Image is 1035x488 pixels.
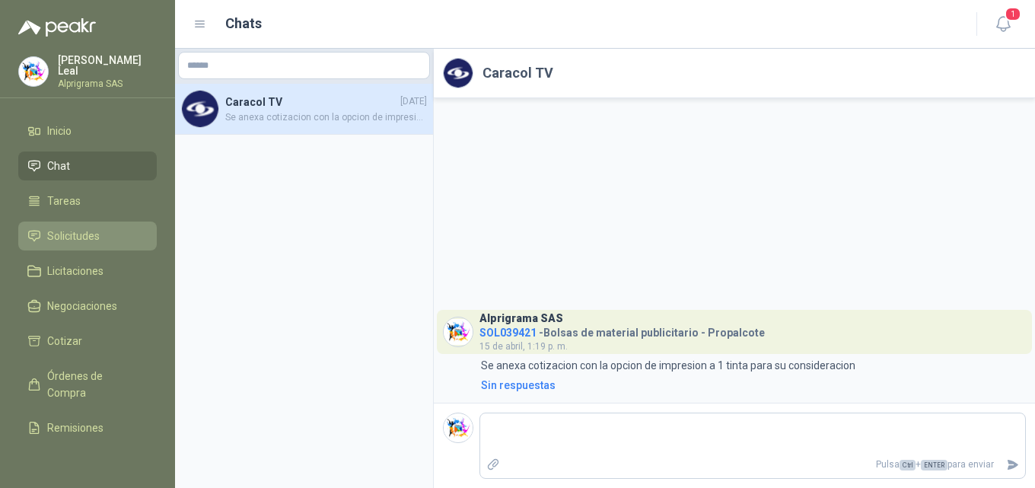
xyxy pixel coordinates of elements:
label: Adjuntar archivos [480,451,506,478]
a: Cotizar [18,327,157,356]
a: Configuración [18,448,157,477]
h4: - Bolsas de material publicitario - Propalcote [479,323,765,337]
span: SOL039421 [479,327,537,339]
h2: Caracol TV [482,62,553,84]
h1: Chats [225,13,262,34]
button: Enviar [1000,451,1025,478]
img: Company Logo [444,59,473,88]
span: Ctrl [900,460,916,470]
span: Tareas [47,193,81,209]
p: Se anexa cotizacion con la opcion de impresion a 1 tinta para su consideracion [481,357,855,374]
div: Sin respuestas [481,377,556,394]
span: Chat [47,158,70,174]
a: Órdenes de Compra [18,362,157,407]
span: [DATE] [400,94,427,109]
a: Licitaciones [18,257,157,285]
span: Licitaciones [47,263,103,279]
span: 15 de abril, 1:19 p. m. [479,341,568,352]
a: Chat [18,152,157,180]
span: Inicio [47,123,72,139]
span: ENTER [921,460,947,470]
span: Negociaciones [47,298,117,314]
a: Inicio [18,116,157,145]
a: Negociaciones [18,292,157,321]
span: Cotizar [47,333,82,349]
img: Company Logo [444,413,473,442]
img: Company Logo [19,57,48,86]
span: Órdenes de Compra [47,368,142,401]
p: [PERSON_NAME] Leal [58,55,157,76]
img: Company Logo [444,317,473,346]
a: Tareas [18,187,157,215]
span: Solicitudes [47,228,100,244]
span: Remisiones [47,419,103,436]
h3: Alprigrama SAS [479,314,563,323]
a: Company LogoCaracol TV[DATE]Se anexa cotizacion con la opcion de impresion a 1 tinta para su cons... [175,84,433,135]
button: 1 [989,11,1017,38]
a: Sin respuestas [478,377,1026,394]
img: Logo peakr [18,18,96,37]
img: Company Logo [182,91,218,127]
a: Solicitudes [18,222,157,250]
p: Pulsa + para enviar [506,451,1001,478]
p: Alprigrama SAS [58,79,157,88]
a: Remisiones [18,413,157,442]
span: 1 [1005,7,1021,21]
h4: Caracol TV [225,94,397,110]
span: Se anexa cotizacion con la opcion de impresion a 1 tinta para su consideracion [225,110,427,125]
